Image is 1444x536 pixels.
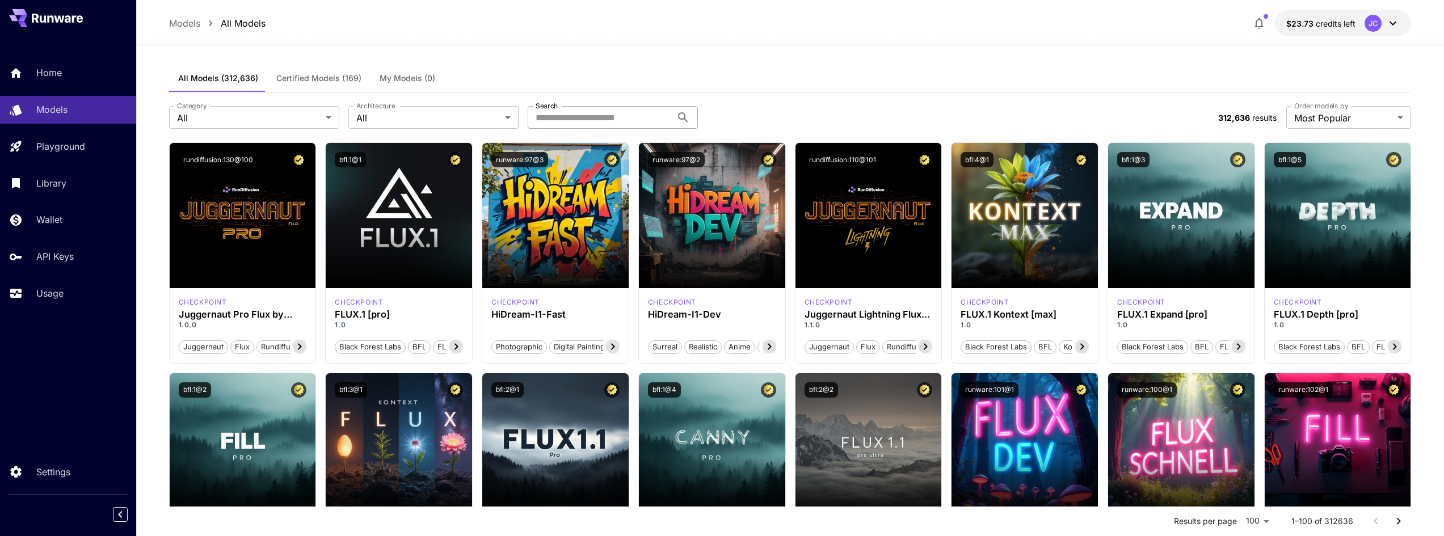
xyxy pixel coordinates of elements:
[121,504,136,525] div: Collapse sidebar
[1174,516,1237,527] p: Results per page
[408,339,431,354] button: BFL
[179,339,228,354] button: juggernaut
[335,341,405,353] span: Black Forest Labs
[1117,309,1245,320] div: FLUX.1 Expand [pro]
[883,341,935,353] span: rundiffusion
[1316,19,1355,28] span: credits left
[1059,339,1094,354] button: Kontext
[1274,152,1306,167] button: bfl:1@5
[604,382,620,398] button: Certified Model – Vetted for best performance and includes a commercial license.
[179,309,307,320] h3: Juggernaut Pro Flux by RunDiffusion
[1241,513,1273,529] div: 100
[335,320,463,330] p: 1.0
[882,339,936,354] button: rundiffusion
[1252,113,1277,123] span: results
[805,297,853,307] div: FLUX.1 D
[492,341,546,353] span: Photographic
[961,152,993,167] button: bfl:4@1
[448,382,463,398] button: Certified Model – Vetted for best performance and includes a commercial license.
[961,339,1032,354] button: Black Forest Labs
[805,339,854,354] button: juggernaut
[276,73,361,83] span: Certified Models (169)
[36,176,66,190] p: Library
[805,382,838,398] button: bfl:2@2
[1347,339,1370,354] button: BFL
[649,341,681,353] span: Surreal
[1117,297,1165,307] p: checkpoint
[177,111,321,125] span: All
[1386,382,1401,398] button: Certified Model – Vetted for best performance and includes a commercial license.
[550,341,609,353] span: Digital Painting
[648,297,696,307] div: HiDream Dev
[685,341,721,353] span: Realistic
[291,152,306,167] button: Certified Model – Vetted for best performance and includes a commercial license.
[356,101,395,111] label: Architecture
[805,309,933,320] h3: Juggernaut Lightning Flux by RunDiffusion
[231,341,254,353] span: flux
[648,297,696,307] p: checkpoint
[1386,152,1401,167] button: Certified Model – Vetted for best performance and includes a commercial license.
[113,507,128,522] button: Collapse sidebar
[856,339,880,354] button: flux
[1117,339,1188,354] button: Black Forest Labs
[433,339,486,354] button: FLUX.1 [pro]
[291,382,306,398] button: Certified Model – Vetted for best performance and includes a commercial license.
[335,297,383,307] div: fluxpro
[648,152,705,167] button: runware:97@2
[36,250,74,263] p: API Keys
[36,140,85,153] p: Playground
[961,309,1089,320] h3: FLUX.1 Kontext [max]
[549,339,609,354] button: Digital Painting
[917,152,932,167] button: Certified Model – Vetted for best performance and includes a commercial license.
[1365,15,1382,32] div: JC
[1034,339,1056,354] button: BFL
[857,341,879,353] span: flux
[1275,10,1411,36] button: $23.72979JC
[491,152,548,167] button: runware:97@3
[179,297,227,307] div: FLUX.1 D
[179,341,228,353] span: juggernaut
[36,465,70,479] p: Settings
[648,309,776,320] h3: HiDream-I1-Dev
[1274,320,1402,330] p: 1.0
[757,339,794,354] button: Stylized
[1286,18,1355,29] div: $23.72979
[335,309,463,320] h3: FLUX.1 [pro]
[961,320,1089,330] p: 1.0
[761,382,776,398] button: Certified Model – Vetted for best performance and includes a commercial license.
[1059,341,1094,353] span: Kontext
[1117,152,1150,167] button: bfl:1@3
[961,297,1009,307] p: checkpoint
[1348,341,1369,353] span: BFL
[177,101,207,111] label: Category
[1274,309,1402,320] h3: FLUX.1 Depth [pro]
[1286,19,1316,28] span: $23.73
[169,16,200,30] a: Models
[36,213,62,226] p: Wallet
[256,339,310,354] button: rundiffusion
[961,382,1018,398] button: runware:101@1
[1216,341,1296,353] span: FLUX.1 Expand [pro]
[36,66,62,79] p: Home
[491,382,524,398] button: bfl:2@1
[380,73,435,83] span: My Models (0)
[1294,111,1393,125] span: Most Popular
[805,320,933,330] p: 1.1.0
[1274,382,1333,398] button: runware:102@1
[536,101,558,111] label: Search
[1274,341,1344,353] span: Black Forest Labs
[758,341,793,353] span: Stylized
[1294,101,1348,111] label: Order models by
[1218,113,1250,123] span: 312,636
[1274,339,1345,354] button: Black Forest Labs
[1215,339,1296,354] button: FLUX.1 Expand [pro]
[604,152,620,167] button: Certified Model – Vetted for best performance and includes a commercial license.
[724,339,755,354] button: Anime
[961,341,1031,353] span: Black Forest Labs
[805,297,853,307] p: checkpoint
[335,297,383,307] p: checkpoint
[257,341,309,353] span: rundiffusion
[491,339,547,354] button: Photographic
